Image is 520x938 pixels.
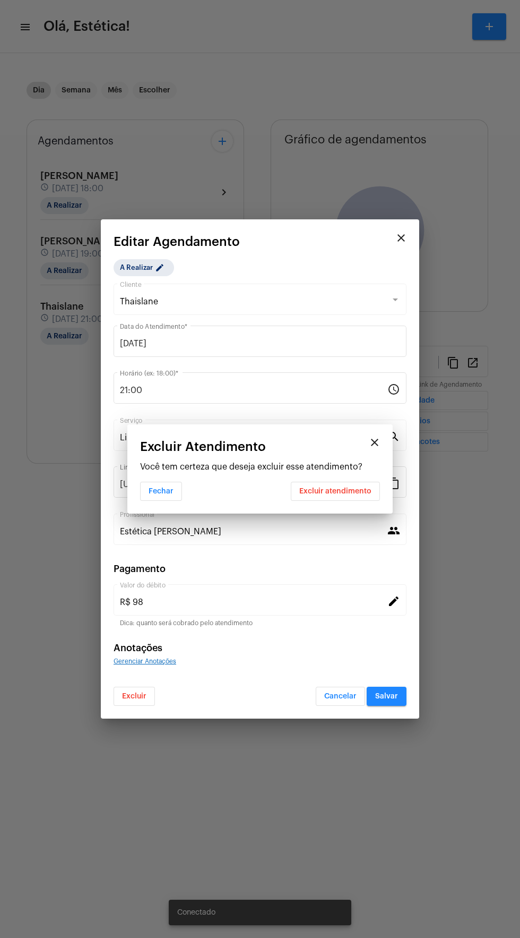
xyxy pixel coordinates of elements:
[387,594,400,607] mat-icon: edit
[120,297,158,306] span: Thaislane
[120,386,387,395] input: Horário
[387,524,400,536] mat-icon: people
[120,620,253,627] mat-hint: Dica: quanto será cobrado pelo atendimento
[114,564,166,574] span: Pagamento
[387,382,400,395] mat-icon: schedule
[120,598,387,607] input: Valor
[114,259,174,276] mat-chip: A Realizar
[120,433,387,442] input: Pesquisar serviço
[387,430,400,442] mat-icon: search
[155,263,168,276] mat-icon: edit
[114,235,240,249] span: Editar Agendamento
[122,693,146,700] span: Excluir
[324,693,357,700] span: Cancelar
[395,232,408,244] mat-icon: close
[375,693,398,700] span: Salvar
[114,658,176,664] span: Gerenciar Anotações
[387,476,400,489] mat-icon: content_copy
[299,488,371,495] span: Excluir atendimento
[291,482,380,501] button: Excluir atendimento
[140,482,182,501] button: Fechar
[140,462,380,472] p: Você tem certeza que deseja excluir esse atendimento?
[114,687,155,706] button: Excluir
[367,687,406,706] button: Salvar
[140,440,266,454] span: Excluir Atendimento
[149,488,174,495] span: Fechar
[120,480,387,489] input: Link
[316,687,365,706] button: Cancelar
[368,436,381,449] mat-icon: close
[120,527,387,536] input: Selecione o(a) profissional
[114,643,162,653] span: Anotações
